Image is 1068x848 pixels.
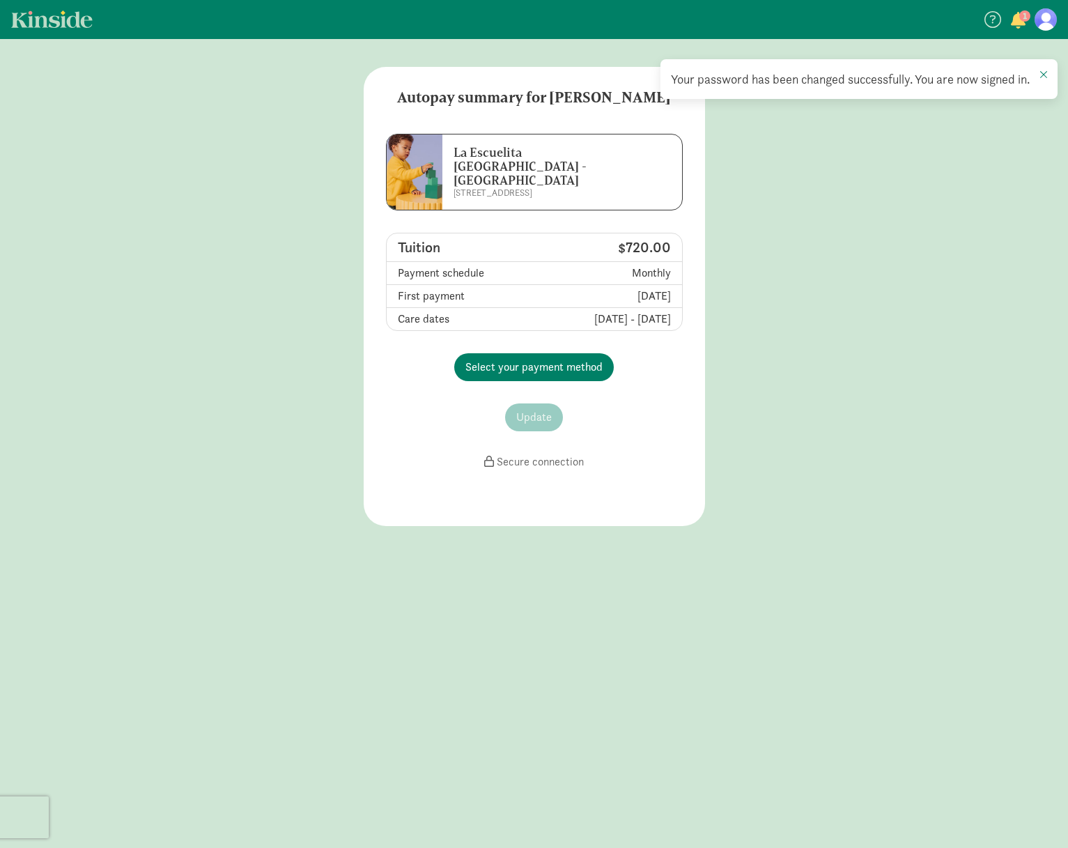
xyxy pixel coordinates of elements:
span: Select your payment method [465,359,603,376]
td: monthly [534,262,682,285]
td: [DATE] [534,285,682,308]
span: Secure connection [497,454,584,469]
td: Care dates [387,308,534,330]
td: Payment schedule [387,262,534,285]
button: Select your payment method [454,353,614,381]
a: Kinside [11,10,93,28]
td: Tuition [387,233,534,262]
span: 1 [1019,10,1030,22]
td: [DATE] - [DATE] [534,308,682,330]
button: 1 [1008,13,1028,31]
p: [STREET_ADDRESS] [454,187,643,199]
div: Your password has been changed successfully. You are now signed in. [671,70,1047,88]
h6: La Escuelita [GEOGRAPHIC_DATA] - [GEOGRAPHIC_DATA] [454,146,643,187]
span: Update [516,409,552,426]
h5: Autopay summary for [PERSON_NAME] [364,67,705,128]
td: First payment [387,285,534,308]
button: Update [505,403,563,431]
td: $720.00 [534,233,682,262]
